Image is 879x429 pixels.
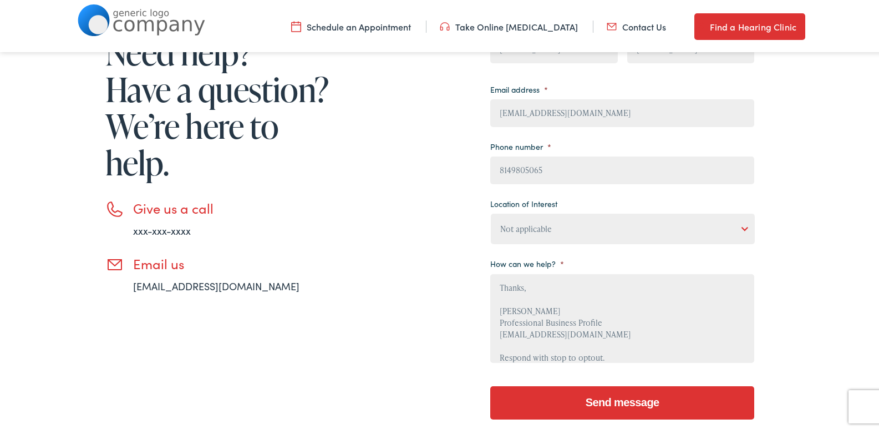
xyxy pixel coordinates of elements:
a: [EMAIL_ADDRESS][DOMAIN_NAME] [133,277,299,291]
img: utility icon [694,18,704,31]
img: utility icon [440,18,450,31]
img: utility icon [291,18,301,31]
a: Contact Us [607,18,666,31]
a: Find a Hearing Clinic [694,11,805,38]
h1: Need help? Have a question? We’re here to help. [105,32,333,179]
input: Send message [490,384,754,417]
label: Phone number [490,139,551,149]
a: Take Online [MEDICAL_DATA] [440,18,578,31]
img: utility icon [607,18,617,31]
h3: Give us a call [133,198,333,214]
label: Location of Interest [490,196,557,206]
input: (XXX) XXX - XXXX [490,154,754,182]
label: Email address [490,82,548,92]
label: How can we help? [490,256,564,266]
input: example@email.com [490,97,754,125]
a: Schedule an Appointment [291,18,411,31]
h3: Email us [133,254,333,270]
a: xxx-xxx-xxxx [133,221,191,235]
